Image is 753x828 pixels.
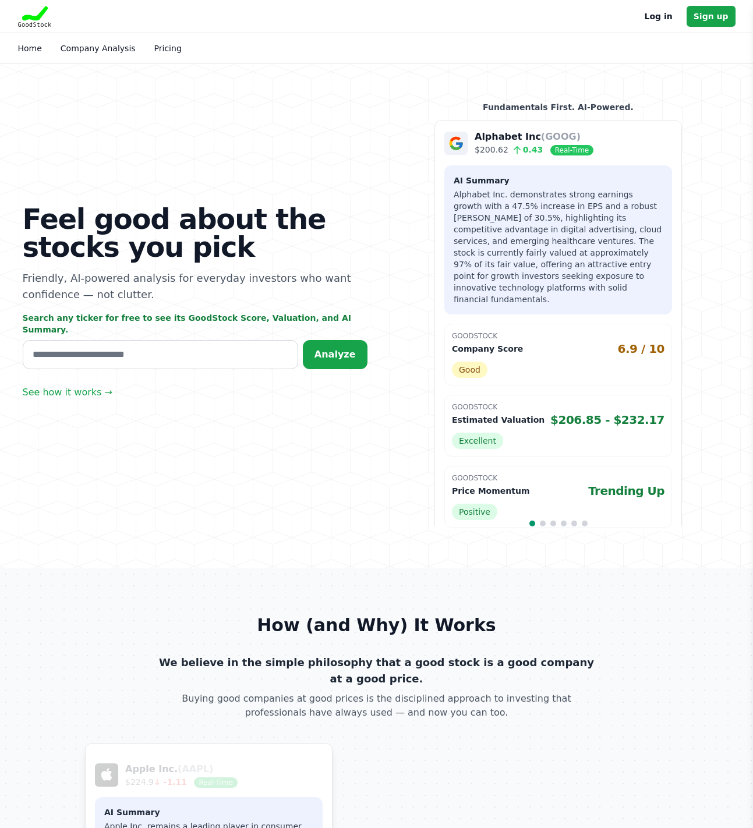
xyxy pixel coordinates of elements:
p: Company Score [452,343,523,355]
span: $206.85 - $232.17 [550,412,664,428]
span: Positive [452,504,497,520]
a: Sign up [687,6,736,27]
h3: AI Summary [454,175,663,186]
span: Analyze [314,349,356,360]
span: Go to slide 1 [529,521,535,526]
p: GoodStock [452,402,664,412]
p: Alphabet Inc. demonstrates strong earnings growth with a 47.5% increase in EPS and a robust [PERS... [454,189,663,305]
p: Fundamentals First. AI-Powered. [434,101,682,113]
a: Log in [645,9,673,23]
span: (AAPL) [178,763,213,774]
span: Go to slide 4 [561,521,567,526]
p: Buying good companies at good prices is the disciplined approach to investing that professionals ... [153,692,600,720]
a: Company Analysis [61,44,136,53]
p: Estimated Valuation [452,414,545,426]
p: $224.9 [125,776,238,788]
img: Company Logo [444,132,468,155]
span: 6.9 / 10 [618,341,665,357]
span: Go to slide 3 [550,521,556,526]
span: ↓ -1.11 [154,777,187,787]
p: Friendly, AI-powered analysis for everyday investors who want confidence — not clutter. [23,270,367,303]
a: Company Logo Alphabet Inc(GOOG) $200.62 0.43 Real-Time AI Summary Alphabet Inc. demonstrates stro... [434,120,682,542]
span: Real-Time [194,777,237,788]
a: Pricing [154,44,182,53]
a: See how it works → [23,385,112,399]
p: Alphabet Inc [475,130,593,144]
span: Good [452,362,487,378]
span: Go to slide 6 [582,521,588,526]
p: GoodStock [452,331,664,341]
h2: How (and Why) It Works [55,615,698,636]
img: Goodstock Logo [18,6,52,27]
p: $200.62 [475,144,593,156]
div: 1 / 6 [434,120,682,542]
p: Price Momentum [452,485,529,497]
span: (GOOG) [541,131,581,142]
span: 0.43 [508,145,543,154]
button: Analyze [303,340,367,369]
span: Real-Time [550,145,593,155]
p: GoodStock [452,473,664,483]
span: Go to slide 2 [540,521,546,526]
img: Apple Logo [95,763,118,787]
p: Search any ticker for free to see its GoodStock Score, Valuation, and AI Summary. [23,312,367,335]
p: Apple Inc. [125,762,238,776]
span: Go to slide 5 [571,521,577,526]
span: Excellent [452,433,503,449]
p: We believe in the simple philosophy that a good stock is a good company at a good price. [153,654,600,687]
h1: Feel good about the stocks you pick [23,205,367,261]
h3: AI Summary [104,806,313,818]
span: Trending Up [588,483,664,499]
a: Home [18,44,42,53]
